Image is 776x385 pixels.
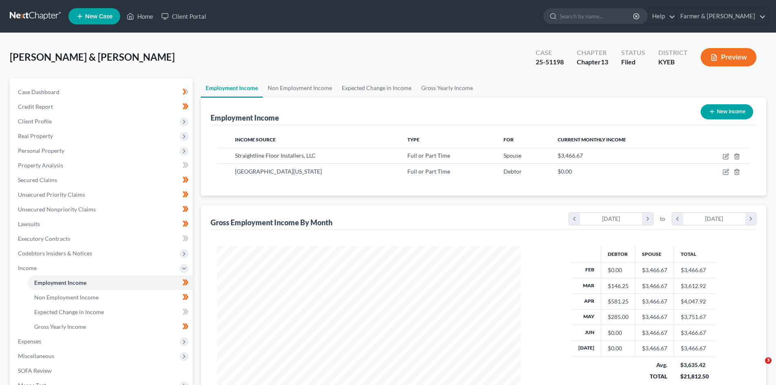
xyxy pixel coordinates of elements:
[608,282,629,290] div: $146.25
[621,48,645,57] div: Status
[765,357,772,364] span: 3
[18,176,57,183] span: Secured Claims
[577,48,608,57] div: Chapter
[11,85,193,99] a: Case Dashboard
[28,319,193,334] a: Gross Yearly Income
[34,279,86,286] span: Employment Income
[18,250,92,257] span: Codebtors Insiders & Notices
[407,136,420,143] span: Type
[674,262,715,278] td: $3,466.67
[569,213,580,225] i: chevron_left
[18,235,70,242] span: Executory Contracts
[658,48,688,57] div: District
[18,206,96,213] span: Unsecured Nonpriority Claims
[11,217,193,231] a: Lawsuits
[658,57,688,67] div: KYEB
[642,282,667,290] div: $3,466.67
[674,309,715,325] td: $3,751.67
[416,78,478,98] a: Gross Yearly Income
[701,48,756,66] button: Preview
[558,152,583,159] span: $3,466.67
[642,372,667,381] div: TOTAL
[642,313,667,321] div: $3,466.67
[407,152,450,159] span: Full or Part Time
[18,118,52,125] span: Client Profile
[34,294,99,301] span: Non Employment Income
[608,313,629,321] div: $285.00
[683,213,745,225] div: [DATE]
[11,187,193,202] a: Unsecured Priority Claims
[11,99,193,114] a: Credit Report
[601,246,635,262] th: Debtor
[18,147,64,154] span: Personal Property
[642,329,667,337] div: $3,466.67
[235,168,322,175] span: [GEOGRAPHIC_DATA][US_STATE]
[572,278,601,293] th: Mar
[572,294,601,309] th: Apr
[34,323,86,330] span: Gross Yearly Income
[18,338,41,345] span: Expenses
[11,231,193,246] a: Executory Contracts
[235,136,276,143] span: Income Source
[503,168,522,175] span: Debtor
[635,246,674,262] th: Spouse
[672,213,683,225] i: chevron_left
[10,51,175,63] span: [PERSON_NAME] & [PERSON_NAME]
[642,361,667,369] div: Avg.
[18,132,53,139] span: Real Property
[621,57,645,67] div: Filed
[201,78,263,98] a: Employment Income
[536,57,564,67] div: 25-51198
[18,220,40,227] span: Lawsuits
[407,168,450,175] span: Full or Part Time
[337,78,416,98] a: Expected Change in Income
[123,9,157,24] a: Home
[28,305,193,319] a: Expected Change in Income
[660,215,665,223] span: to
[34,308,104,315] span: Expected Change in Income
[674,294,715,309] td: $4,047.92
[18,264,37,271] span: Income
[701,104,753,119] button: New Income
[608,266,629,274] div: $0.00
[503,136,514,143] span: For
[211,113,279,123] div: Employment Income
[680,372,709,381] div: $21,812.50
[157,9,210,24] a: Client Portal
[642,213,653,225] i: chevron_right
[211,218,332,227] div: Gross Employment Income By Month
[674,278,715,293] td: $3,612.92
[745,213,756,225] i: chevron_right
[608,297,629,306] div: $581.25
[680,361,709,369] div: $3,635.42
[503,152,521,159] span: Spouse
[601,58,608,66] span: 13
[642,297,667,306] div: $3,466.67
[674,246,715,262] th: Total
[572,262,601,278] th: Feb
[676,9,766,24] a: Farmer & [PERSON_NAME]
[18,191,85,198] span: Unsecured Priority Claims
[558,136,626,143] span: Current Monthly Income
[608,329,629,337] div: $0.00
[11,363,193,378] a: SOFA Review
[674,325,715,341] td: $3,466.67
[748,357,768,377] iframe: Intercom live chat
[28,275,193,290] a: Employment Income
[674,341,715,356] td: $3,466.67
[18,103,53,110] span: Credit Report
[572,309,601,325] th: May
[11,202,193,217] a: Unsecured Nonpriority Claims
[263,78,337,98] a: Non Employment Income
[235,152,316,159] span: Straightline Floor Installers, LLC
[536,48,564,57] div: Case
[11,158,193,173] a: Property Analysis
[642,266,667,274] div: $3,466.67
[85,13,112,20] span: New Case
[648,9,675,24] a: Help
[572,325,601,341] th: Jun
[577,57,608,67] div: Chapter
[18,352,54,359] span: Miscellaneous
[18,367,52,374] span: SOFA Review
[11,173,193,187] a: Secured Claims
